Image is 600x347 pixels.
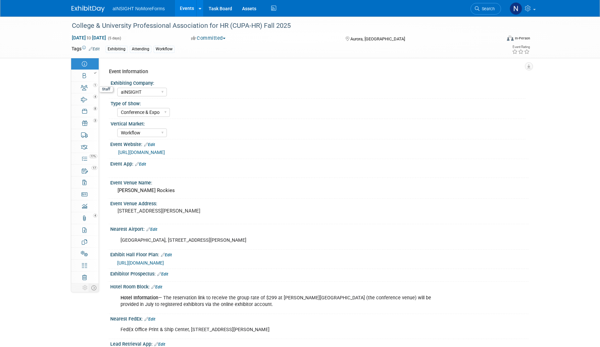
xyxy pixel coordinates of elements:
div: Event Venue Name: [110,178,528,186]
div: Nearest Airport: [110,224,528,233]
a: Edit [144,317,155,322]
td: Personalize Event Tab Strip [81,283,89,292]
button: Committed [189,35,228,42]
a: 8 [71,105,99,117]
div: Exhibitor Prospectus: [110,269,528,277]
a: 4 [71,93,99,105]
a: Edit [161,253,172,257]
div: Nearest FedEx: [110,314,528,322]
div: Event Format [462,34,530,44]
span: 8 [93,107,97,111]
span: Search [479,6,495,11]
div: Exhibiting [106,46,127,53]
td: Tags [72,45,100,53]
a: 17 [71,165,99,176]
div: FedEx Office Print & Ship Center, [STREET_ADDRESS][PERSON_NAME] [116,323,449,336]
div: Event Website: [110,139,528,148]
div: In-Person [515,36,530,41]
div: Hotel Room Block: [110,282,528,290]
div: Exhibiting Company: [111,78,525,86]
div: College & University Professional Association for HR (CUPA-HR) Fall 2025 [70,20,491,32]
div: — The reservation link to receive the group rate of $299 at [PERSON_NAME][GEOGRAPHIC_DATA] (the c... [116,291,449,311]
a: Edit [146,227,157,232]
a: Search [471,3,501,15]
a: [URL][DOMAIN_NAME] [117,260,164,266]
div: Attending [130,46,151,53]
span: 4 [93,95,97,99]
div: Event Venue Address: [110,199,528,207]
img: Format-Inperson.png [507,35,514,41]
a: [URL][DOMAIN_NAME] [118,150,165,155]
div: Type of Show: [111,99,525,107]
span: 4 [93,214,97,218]
div: Event App: [110,159,528,168]
img: ExhibitDay [72,6,105,12]
pre: [STREET_ADDRESS][PERSON_NAME] [118,208,277,214]
span: 17 [91,166,97,170]
div: Event Rating [512,45,530,49]
i: Booth reservation complete [94,72,96,74]
a: Edit [135,162,146,167]
a: 77% [71,153,99,165]
td: Toggle Event Tabs [89,283,99,292]
a: 3 [71,117,99,129]
a: Edit [154,342,165,347]
span: 1 [93,83,97,87]
span: aINSIGHT NoMoreForms [113,6,165,11]
a: 1 [71,82,99,93]
span: 77% [89,154,97,158]
div: Event Information [109,68,524,75]
a: Edit [144,142,155,147]
span: [DATE] [DATE] [72,35,106,41]
a: Edit [151,285,162,289]
div: Vertical Market: [111,119,525,127]
span: to [86,35,92,40]
img: Nichole Brown [510,2,522,15]
span: Aurora, [GEOGRAPHIC_DATA] [350,36,405,41]
span: (5 days) [107,36,121,40]
a: 4 [71,212,99,224]
div: Workflow [154,46,175,53]
div: [PERSON_NAME] Rockies [115,185,524,196]
span: 3 [93,119,97,123]
div: [GEOGRAPHIC_DATA], [STREET_ADDRESS][PERSON_NAME] [116,234,449,247]
b: Hotel Information [121,295,158,301]
a: Edit [89,47,100,51]
a: Edit [157,272,168,276]
div: Exhibit Hall Floor Plan: [110,250,528,258]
